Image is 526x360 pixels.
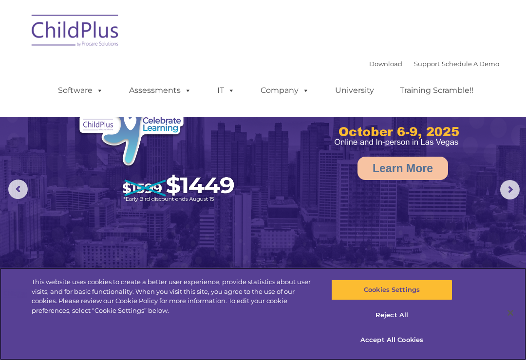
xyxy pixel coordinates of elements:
[32,277,316,315] div: This website uses cookies to create a better user experience, provide statistics about user visit...
[48,81,113,100] a: Software
[500,302,521,324] button: Close
[27,8,124,56] img: ChildPlus by Procare Solutions
[331,280,452,300] button: Cookies Settings
[207,81,244,100] a: IT
[331,330,452,350] button: Accept All Cookies
[414,60,440,68] a: Support
[331,305,452,325] button: Reject All
[325,81,384,100] a: University
[251,81,319,100] a: Company
[390,81,483,100] a: Training Scramble!!
[442,60,499,68] a: Schedule A Demo
[369,60,402,68] a: Download
[357,157,448,180] a: Learn More
[369,60,499,68] font: |
[119,81,201,100] a: Assessments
